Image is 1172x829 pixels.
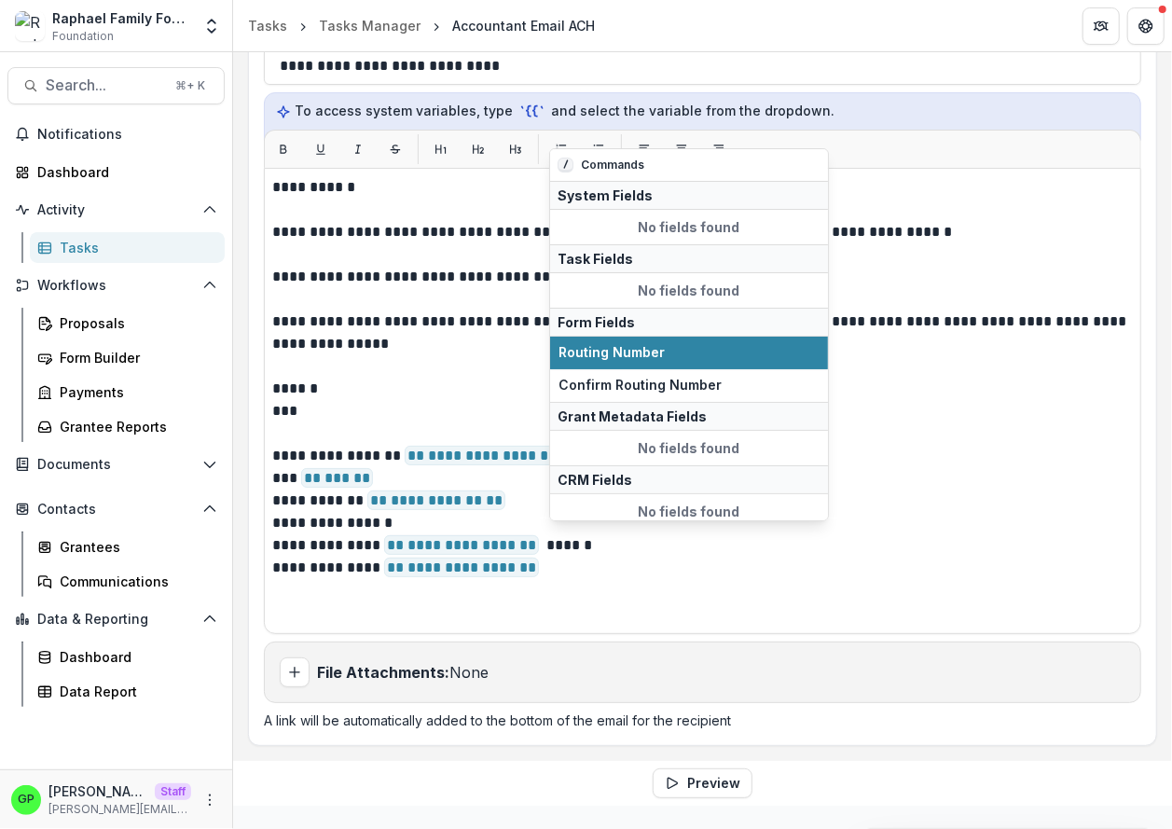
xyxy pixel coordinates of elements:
[452,16,595,35] div: Accountant Email ACH
[48,801,191,818] p: [PERSON_NAME][EMAIL_ADDRESS][DOMAIN_NAME]
[15,11,45,41] img: Raphael Family Foundation
[550,244,828,273] div: Task Fields
[311,12,428,39] a: Tasks Manager
[550,337,828,369] button: Routing Number
[550,210,828,244] div: No fields found
[319,16,421,35] div: Tasks Manager
[380,134,410,164] button: Strikethrough
[517,102,548,121] code: `{{`
[7,604,225,634] button: Open Data & Reporting
[248,16,287,35] div: Tasks
[172,76,209,96] div: ⌘ + K
[60,537,210,557] div: Grantees
[550,181,828,210] div: System Fields
[546,134,576,164] button: List
[653,768,752,798] button: Preview
[60,238,210,257] div: Tasks
[7,157,225,187] a: Dashboard
[558,158,573,173] kbd: /
[704,134,734,164] button: Align right
[7,67,225,104] button: Search...
[317,661,489,684] p: None
[343,134,373,164] button: Italic
[60,348,210,367] div: Form Builder
[37,502,195,518] span: Contacts
[60,572,210,591] div: Communications
[37,457,195,473] span: Documents
[558,378,820,394] span: Confirm Routing Number
[317,663,449,682] strong: File Attachments:
[52,8,191,28] div: Raphael Family Foundation
[426,134,456,164] button: H1
[37,612,195,628] span: Data & Reporting
[60,382,210,402] div: Payments
[1082,7,1120,45] button: Partners
[7,119,225,149] button: Notifications
[550,273,828,308] div: No fields found
[60,313,210,333] div: Proposals
[46,76,164,94] span: Search...
[550,494,828,529] div: No fields found
[550,465,828,494] div: CRM Fields
[550,369,828,402] button: Confirm Routing Number
[581,157,644,173] p: Commands
[306,134,336,164] button: Underline
[30,642,225,672] a: Dashboard
[241,12,602,39] nav: breadcrumb
[463,134,493,164] button: H2
[30,566,225,597] a: Communications
[199,7,225,45] button: Open entity switcher
[7,270,225,300] button: Open Workflows
[30,532,225,562] a: Grantees
[264,711,1141,730] p: A link will be automatically added to the bottom of the email for the recipient
[30,676,225,707] a: Data Report
[60,647,210,667] div: Dashboard
[37,278,195,294] span: Workflows
[550,308,828,337] div: Form Fields
[30,377,225,408] a: Payments
[584,134,614,164] button: List
[30,232,225,263] a: Tasks
[7,494,225,524] button: Open Contacts
[550,431,828,465] div: No fields found
[155,783,191,800] p: Staff
[37,202,195,218] span: Activity
[269,134,298,164] button: Bold
[550,402,828,431] div: Grant Metadata Fields
[37,162,210,182] div: Dashboard
[7,195,225,225] button: Open Activity
[629,134,659,164] button: Align left
[199,789,221,811] button: More
[60,682,210,701] div: Data Report
[241,12,295,39] a: Tasks
[30,342,225,373] a: Form Builder
[52,28,114,45] span: Foundation
[276,101,1129,121] p: To access system variables, type and select the variable from the dropdown.
[280,657,310,687] button: Add attachment
[667,134,696,164] button: Align center
[30,308,225,339] a: Proposals
[60,417,210,436] div: Grantee Reports
[30,411,225,442] a: Grantee Reports
[37,127,217,143] span: Notifications
[18,794,34,806] div: Griffin Perry
[7,449,225,479] button: Open Documents
[558,345,820,361] span: Routing Number
[48,781,147,801] p: [PERSON_NAME]
[501,134,531,164] button: H3
[1127,7,1165,45] button: Get Help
